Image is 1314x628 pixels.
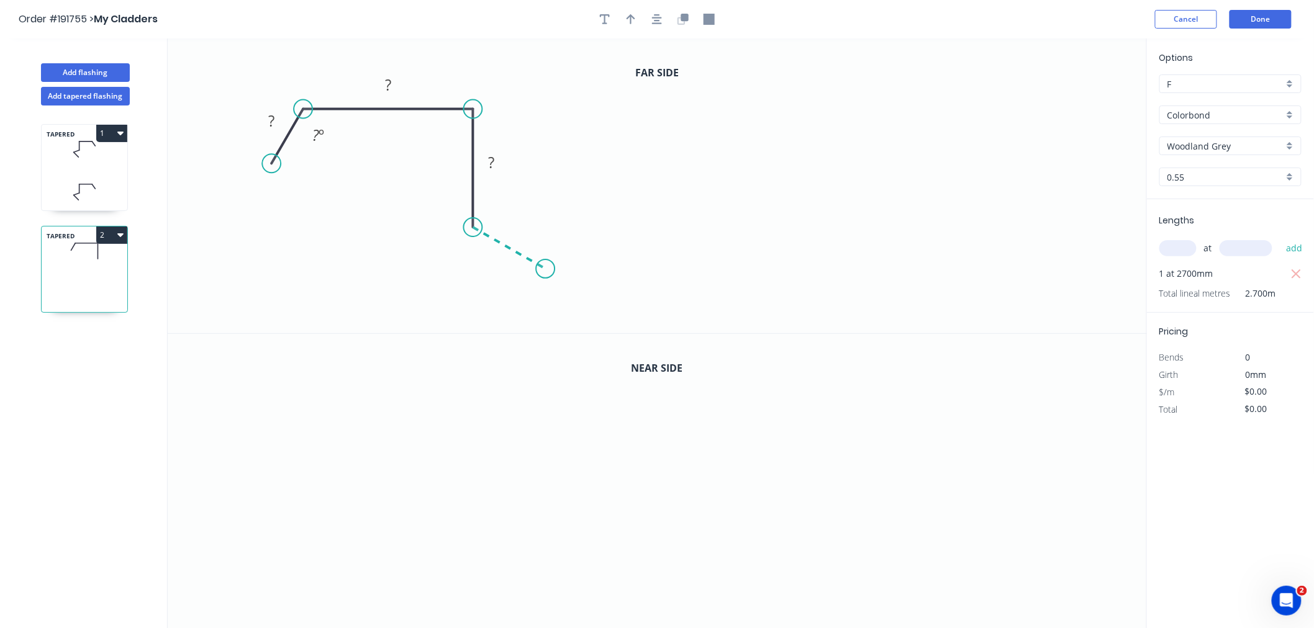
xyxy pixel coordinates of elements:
[1167,140,1284,153] input: Colour
[385,74,391,95] tspan: ?
[1159,403,1178,415] span: Total
[96,227,127,244] button: 2
[1167,78,1284,91] input: Price level
[1204,240,1212,257] span: at
[41,87,130,105] button: Add tapered flashing
[1297,586,1307,596] span: 2
[1159,369,1179,380] span: Girth
[1246,351,1251,363] span: 0
[1155,10,1217,29] button: Cancel
[1230,10,1292,29] button: Done
[1272,586,1302,616] iframe: Intercom live chat
[268,110,274,131] tspan: ?
[1231,285,1276,302] span: 2.700m
[1159,386,1175,398] span: $/m
[313,125,320,145] tspan: ?
[168,38,1147,333] svg: 0
[96,125,127,142] button: 1
[1159,351,1184,363] span: Bends
[489,152,495,173] tspan: ?
[1159,214,1195,227] span: Lengths
[1167,109,1284,122] input: Material
[1159,265,1213,282] span: 1 at 2700mm
[94,12,158,26] span: My Cladders
[1159,285,1231,302] span: Total lineal metres
[319,125,325,145] tspan: º
[1159,52,1194,64] span: Options
[1159,325,1189,338] span: Pricing
[1246,369,1267,380] span: 0mm
[41,63,130,82] button: Add flashing
[19,12,94,26] span: Order #191755 >
[1167,171,1284,184] input: Thickness
[1280,238,1309,259] button: add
